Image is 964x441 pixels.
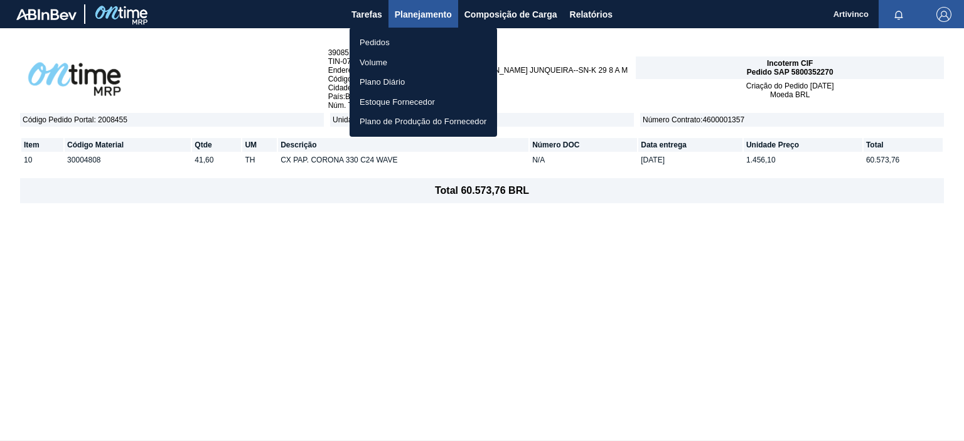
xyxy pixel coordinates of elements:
[350,112,497,132] a: Plano de Produção do Fornecedor
[350,33,497,53] a: Pedidos
[350,53,497,73] a: Volume
[350,72,497,92] a: Plano Diário
[350,92,497,112] a: Estoque Fornecedor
